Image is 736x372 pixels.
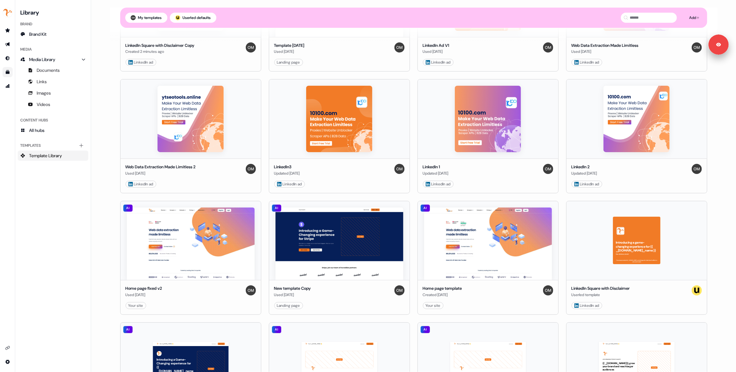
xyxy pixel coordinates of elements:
[417,201,559,315] button: Home page templateAIHome page templateCreated [DATE]OrYour site
[175,15,180,20] div: ;
[572,170,597,177] div: Updated [DATE]
[246,164,256,174] img: Or
[126,48,195,55] div: Created 2 minutes ago
[18,99,88,109] a: Videos
[246,42,256,53] img: Or
[123,204,133,212] div: AI
[272,326,282,333] div: AI
[543,285,553,295] img: Or
[277,181,302,187] div: LinkedIn ad
[420,326,430,333] div: AI
[3,53,13,63] a: Go to Inbound
[128,302,143,309] div: Your site
[572,164,597,170] div: LinkedIn 2
[274,292,311,298] div: Used [DATE]
[125,13,167,23] button: My templates
[572,285,630,292] div: LinkedIn Square with Disclaimer
[18,88,88,98] a: Images
[126,164,196,170] div: Web Data Extraction Made Limitless 2
[170,13,216,23] button: userled logo;Userled defaults
[420,204,430,212] div: AI
[18,65,88,75] a: Documents
[394,164,405,174] img: Or
[274,48,305,55] div: Used [DATE]
[277,59,300,65] div: Landing page
[18,115,88,125] div: Content Hubs
[566,201,707,315] button: Introducing a game-changing experience for {{ _[DOMAIN_NAME]_name }}See what we can do!This ad wa...
[126,285,162,292] div: Home page fixed v2
[18,140,88,151] div: Templates
[423,170,448,177] div: Updated [DATE]
[692,42,702,53] img: Or
[543,42,553,53] img: Or
[692,285,702,295] img: userled logo
[603,86,670,152] img: LinkedIn 2
[684,13,702,23] button: Add
[572,292,630,298] div: Userled template
[175,15,180,20] img: userled logo
[3,343,13,353] a: Go to integrations
[426,59,451,65] div: LinkedIn ad
[18,125,88,135] a: All hubs
[18,151,88,161] a: Template Library
[423,164,448,170] div: LinkedIn 1
[18,8,88,16] h3: Library
[574,302,599,309] div: LinkedIn ad
[37,101,50,108] span: Videos
[37,67,60,73] span: Documents
[269,201,410,315] button: New template CopyAINew template CopyUsed [DATE]OrLanding page
[423,42,449,49] div: LinkedIn Ad V1
[272,204,282,212] div: AI
[572,42,639,49] div: Web Data Extraction Made Limitless
[3,81,13,91] a: Go to attribution
[37,90,51,96] span: Images
[37,78,47,85] span: Links
[126,292,162,298] div: Used [DATE]
[275,208,403,280] img: New template Copy
[3,39,13,49] a: Go to outbound experience
[128,181,153,187] div: LinkedIn ad
[426,302,441,309] div: Your site
[394,285,405,295] img: Or
[274,170,300,177] div: Updated [DATE]
[123,326,133,333] div: AI
[692,164,702,174] img: Or
[423,292,462,298] div: Created [DATE]
[126,42,195,49] div: LinkedIn Square with Disclaimer Copy
[572,48,639,55] div: Used [DATE]
[574,59,599,65] div: LinkedIn ad
[29,56,55,63] span: Media Library
[128,59,153,65] div: LinkedIn ad
[423,48,449,55] div: Used [DATE]
[29,152,62,159] span: Template Library
[274,164,300,170] div: LinkedIn3
[18,77,88,87] a: Links
[274,42,305,49] div: Template [DATE]
[455,86,521,152] img: LinkedIn 1
[543,164,553,174] img: Or
[574,181,599,187] div: LinkedIn ad
[29,127,45,133] span: All hubs
[269,79,410,193] button: LinkedIn3LinkedIn3Updated [DATE]Or LinkedIn ad
[120,79,261,193] button: Web Data Extraction Made Limitless 2Web Data Extraction Made Limitless 2Used [DATE]Or LinkedIn ad
[18,54,88,65] a: Media Library
[131,15,136,20] img: Or
[120,201,261,315] button: Home page fixed v2AIHome page fixed v2Used [DATE]OrYour site
[3,25,13,35] a: Go to prospects
[417,79,559,193] button: LinkedIn 1LinkedIn 1Updated [DATE]Or LinkedIn ad
[3,67,13,77] a: Go to templates
[394,42,405,53] img: Or
[18,19,88,29] div: Brand
[274,285,311,292] div: New template Copy
[246,285,256,295] img: Or
[423,285,462,292] div: Home page template
[18,44,88,54] div: Media
[18,29,88,39] a: Brand Kit
[426,181,451,187] div: LinkedIn ad
[566,79,707,193] button: LinkedIn 2LinkedIn 2Updated [DATE]Or LinkedIn ad
[126,170,196,177] div: Used [DATE]
[424,208,552,280] img: Home page template
[306,86,373,152] img: LinkedIn3
[277,302,300,309] div: Landing page
[127,208,255,280] img: Home page fixed v2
